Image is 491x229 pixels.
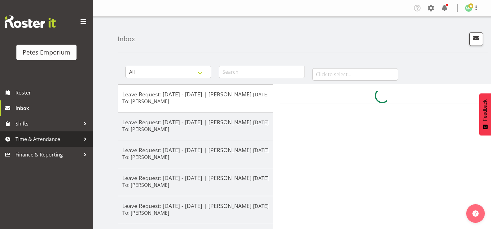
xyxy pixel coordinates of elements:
[465,4,472,12] img: melissa-cowen2635.jpg
[253,202,269,210] p: [DATE]
[122,174,269,181] h5: Leave Request: [DATE] - [DATE] | [PERSON_NAME]
[253,174,269,182] p: [DATE]
[118,35,135,42] h4: Inbox
[122,119,269,126] h5: Leave Request: [DATE] - [DATE] | [PERSON_NAME]
[5,15,56,28] img: Rosterit website logo
[122,98,169,104] h6: To: [PERSON_NAME]
[15,103,90,113] span: Inbox
[253,147,269,154] p: [DATE]
[15,134,81,144] span: Time & Attendance
[122,126,169,132] h6: To: [PERSON_NAME]
[253,91,269,98] p: [DATE]
[122,182,169,188] h6: To: [PERSON_NAME]
[472,210,479,217] img: help-xxl-2.png
[122,202,269,209] h5: Leave Request: [DATE] - [DATE] | [PERSON_NAME]
[122,91,269,98] h5: Leave Request: [DATE] - [DATE] | [PERSON_NAME]
[482,99,488,121] span: Feedback
[253,119,269,126] p: [DATE]
[15,88,90,97] span: Roster
[122,154,169,160] h6: To: [PERSON_NAME]
[219,66,305,78] input: Search
[479,93,491,135] button: Feedback - Show survey
[23,48,70,57] div: Petes Emporium
[15,150,81,159] span: Finance & Reporting
[122,147,269,153] h5: Leave Request: [DATE] - [DATE] | [PERSON_NAME]
[122,210,169,216] h6: To: [PERSON_NAME]
[15,119,81,128] span: Shifts
[312,68,398,81] input: Click to select...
